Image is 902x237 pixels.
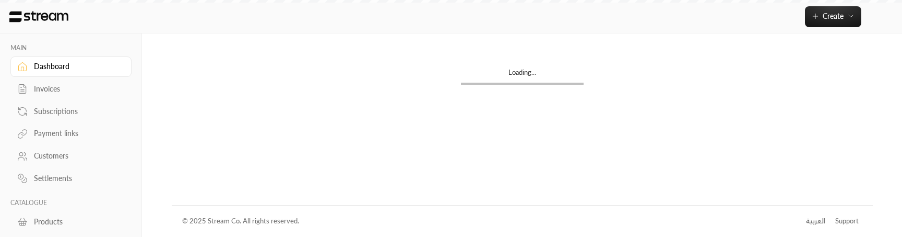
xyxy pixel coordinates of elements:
div: Loading... [461,67,584,83]
a: Payment links [10,123,132,144]
div: Customers [34,151,118,161]
span: Create [823,12,844,20]
p: MAIN [10,44,132,52]
div: Payment links [34,128,118,139]
a: Subscriptions [10,101,132,121]
a: Settlements [10,168,132,189]
a: Products [10,211,132,232]
a: Customers [10,146,132,166]
div: Settlements [34,173,118,184]
div: Products [34,217,118,227]
div: Invoices [34,84,118,94]
p: CATALOGUE [10,199,132,207]
div: Dashboard [34,61,118,72]
div: العربية [806,216,825,227]
a: Support [832,212,862,231]
img: Logo [8,11,69,22]
a: Invoices [10,79,132,99]
button: Create [805,6,861,27]
div: © 2025 Stream Co. All rights reserved. [182,216,299,227]
a: Dashboard [10,57,132,77]
div: Subscriptions [34,106,118,117]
